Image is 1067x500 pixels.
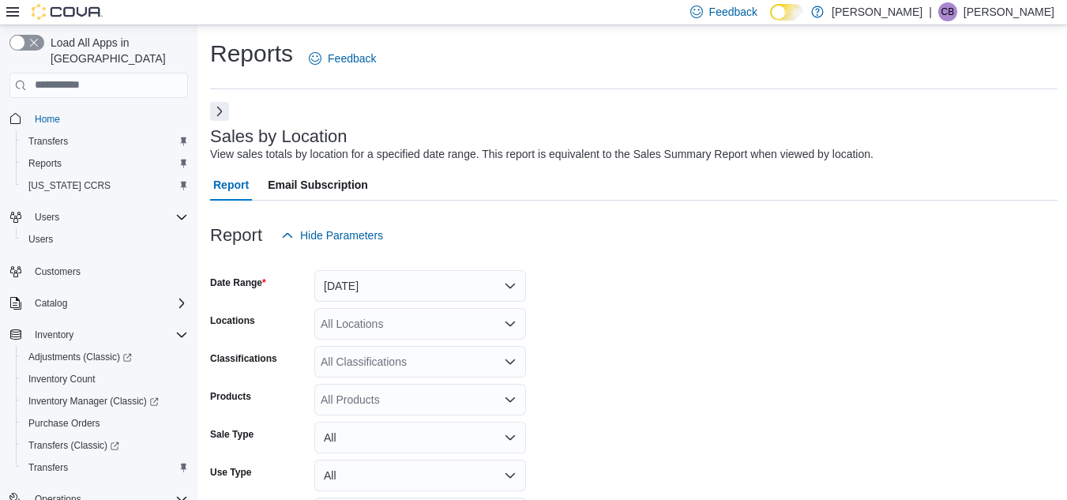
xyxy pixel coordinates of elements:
a: Inventory Manager (Classic) [22,392,165,411]
span: Inventory Manager (Classic) [28,395,159,408]
button: Catalog [28,294,73,313]
span: Customers [28,261,188,281]
span: Adjustments (Classic) [28,351,132,363]
button: [DATE] [314,270,526,302]
span: Report [213,169,249,201]
button: All [314,422,526,453]
span: CB [941,2,955,21]
a: Inventory Manager (Classic) [16,390,194,412]
a: Inventory Count [22,370,102,389]
p: | [929,2,932,21]
span: Users [28,208,188,227]
a: Transfers (Classic) [22,436,126,455]
span: Adjustments (Classic) [22,348,188,367]
span: Transfers [22,458,188,477]
span: Home [35,113,60,126]
span: Catalog [35,297,67,310]
a: Customers [28,262,87,281]
button: Transfers [16,457,194,479]
span: Customers [35,265,81,278]
a: Adjustments (Classic) [16,346,194,368]
button: Inventory [3,324,194,346]
label: Classifications [210,352,277,365]
span: Users [35,211,59,224]
button: Users [16,228,194,250]
p: [PERSON_NAME] [832,2,922,21]
a: Transfers [22,458,74,477]
span: Purchase Orders [22,414,188,433]
button: [US_STATE] CCRS [16,175,194,197]
button: Purchase Orders [16,412,194,434]
label: Locations [210,314,255,327]
span: Inventory Count [28,373,96,385]
button: Inventory Count [16,368,194,390]
button: Transfers [16,130,194,152]
img: Cova [32,4,103,20]
button: Users [28,208,66,227]
span: Load All Apps in [GEOGRAPHIC_DATA] [44,35,188,66]
label: Products [210,390,251,403]
button: Next [210,102,229,121]
span: Transfers [28,135,68,148]
span: Purchase Orders [28,417,100,430]
span: Hide Parameters [300,227,383,243]
span: Home [28,109,188,129]
div: View sales totals by location for a specified date range. This report is equivalent to the Sales ... [210,146,874,163]
button: Home [3,107,194,130]
span: Feedback [709,4,757,20]
a: [US_STATE] CCRS [22,176,117,195]
button: Hide Parameters [275,220,389,251]
h1: Reports [210,38,293,70]
span: Transfers [22,132,188,151]
span: Inventory Count [22,370,188,389]
button: All [314,460,526,491]
a: Reports [22,154,68,173]
span: Catalog [28,294,188,313]
button: Reports [16,152,194,175]
button: Customers [3,260,194,283]
a: Adjustments (Classic) [22,348,138,367]
span: Transfers (Classic) [22,436,188,455]
h3: Sales by Location [210,127,348,146]
span: Reports [28,157,62,170]
label: Use Type [210,466,251,479]
button: Open list of options [504,393,517,406]
p: [PERSON_NAME] [964,2,1054,21]
span: [US_STATE] CCRS [28,179,111,192]
a: Purchase Orders [22,414,107,433]
button: Users [3,206,194,228]
span: Email Subscription [268,169,368,201]
button: Catalog [3,292,194,314]
span: Reports [22,154,188,173]
span: Users [28,233,53,246]
div: Casey Bennett [938,2,957,21]
button: Open list of options [504,318,517,330]
h3: Report [210,226,262,245]
a: Transfers [22,132,74,151]
span: Transfers [28,461,68,474]
label: Sale Type [210,428,254,441]
span: Feedback [328,51,376,66]
span: Users [22,230,188,249]
span: Washington CCRS [22,176,188,195]
a: Users [22,230,59,249]
a: Home [28,110,66,129]
a: Transfers (Classic) [16,434,194,457]
span: Inventory Manager (Classic) [22,392,188,411]
span: Transfers (Classic) [28,439,119,452]
span: Inventory [28,325,188,344]
button: Inventory [28,325,80,344]
span: Inventory [35,329,73,341]
a: Feedback [302,43,382,74]
label: Date Range [210,276,266,289]
button: Open list of options [504,355,517,368]
input: Dark Mode [770,4,803,21]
